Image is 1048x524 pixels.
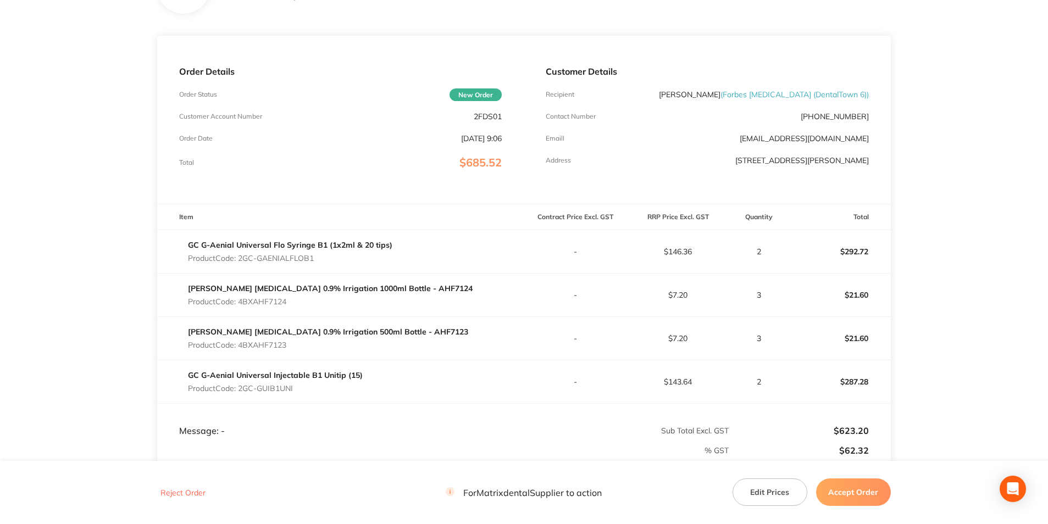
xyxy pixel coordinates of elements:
[546,91,574,98] p: Recipient
[816,478,891,506] button: Accept Order
[524,247,626,256] p: -
[188,384,363,393] p: Product Code: 2GC-GUIB1UNI
[626,204,729,230] th: RRP Price Excl. GST
[459,155,502,169] span: $685.52
[157,488,209,498] button: Reject Order
[179,66,502,76] p: Order Details
[730,291,788,299] p: 3
[546,113,596,120] p: Contact Number
[627,377,729,386] p: $143.64
[524,426,729,435] p: Sub Total Excl. GST
[733,478,807,506] button: Edit Prices
[1000,476,1026,502] div: Open Intercom Messenger
[546,66,868,76] p: Customer Details
[524,334,626,343] p: -
[730,247,788,256] p: 2
[474,112,502,121] p: 2FDS01
[446,487,602,498] p: For Matrixdental Supplier to action
[179,91,217,98] p: Order Status
[188,327,468,337] a: [PERSON_NAME] [MEDICAL_DATA] 0.9% Irrigation 500ml Bottle - AHF7123
[627,247,729,256] p: $146.36
[179,113,262,120] p: Customer Account Number
[801,112,869,121] p: [PHONE_NUMBER]
[188,240,392,250] a: GC G-Aenial Universal Flo Syringe B1 (1x2ml & 20 tips)
[158,446,729,455] p: % GST
[729,204,788,230] th: Quantity
[524,377,626,386] p: -
[730,377,788,386] p: 2
[188,297,473,306] p: Product Code: 4BXAHF7124
[789,282,890,308] p: $21.60
[788,204,891,230] th: Total
[659,90,869,99] p: [PERSON_NAME]
[157,204,524,230] th: Item
[789,325,890,352] p: $21.60
[157,404,524,437] td: Message: -
[730,426,869,436] p: $623.20
[179,159,194,166] p: Total
[546,135,564,142] p: Emaill
[789,238,890,265] p: $292.72
[740,133,869,143] a: [EMAIL_ADDRESS][DOMAIN_NAME]
[524,204,626,230] th: Contract Price Excl. GST
[546,157,571,164] p: Address
[188,341,468,349] p: Product Code: 4BXAHF7123
[450,88,502,101] span: New Order
[730,445,869,455] p: $62.32
[461,134,502,143] p: [DATE] 9:06
[179,135,213,142] p: Order Date
[188,370,363,380] a: GC G-Aenial Universal Injectable B1 Unitip (15)
[735,156,869,165] p: [STREET_ADDRESS][PERSON_NAME]
[730,334,788,343] p: 3
[188,283,473,293] a: [PERSON_NAME] [MEDICAL_DATA] 0.9% Irrigation 1000ml Bottle - AHF7124
[720,90,869,99] span: ( Forbes [MEDICAL_DATA] (DentalTown 6) )
[188,254,392,263] p: Product Code: 2GC-GAENIALFLOB1
[627,334,729,343] p: $7.20
[789,369,890,395] p: $287.28
[524,291,626,299] p: -
[627,291,729,299] p: $7.20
